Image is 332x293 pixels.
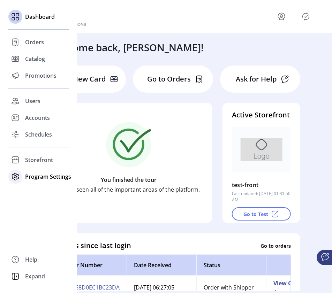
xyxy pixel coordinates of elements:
h3: Welcome back, [PERSON_NAME]! [50,40,204,55]
p: You finished the tour [101,176,157,184]
button: menu [276,11,287,22]
span: Promotions [25,71,56,80]
span: Expand [25,272,45,280]
p: You’ve seen all of the important areas of the platform. [58,185,200,194]
span: Program Settings [25,172,71,181]
button: Go to Test [232,207,291,221]
h4: Orders since last login [55,240,131,251]
h4: Active Storefront [232,110,291,120]
span: Catalog [25,55,45,63]
th: Date Received [127,255,196,276]
button: Publisher Panel [300,11,311,22]
th: Status [196,255,266,276]
span: Dashboard [25,13,55,21]
p: Add New Card [58,74,106,84]
p: Last updated: [DATE] 01:31:50 AM [232,191,291,203]
p: Ask for Help [236,74,277,84]
span: Storefront [25,156,53,164]
p: test-front [232,179,259,191]
span: Schedules [25,130,52,139]
p: Go to Orders [147,74,191,84]
span: Help [25,255,37,264]
span: Accounts [25,114,50,122]
th: Order Number [55,255,127,276]
span: Users [25,97,40,105]
p: Go to orders [261,242,291,249]
span: Orders [25,38,44,46]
